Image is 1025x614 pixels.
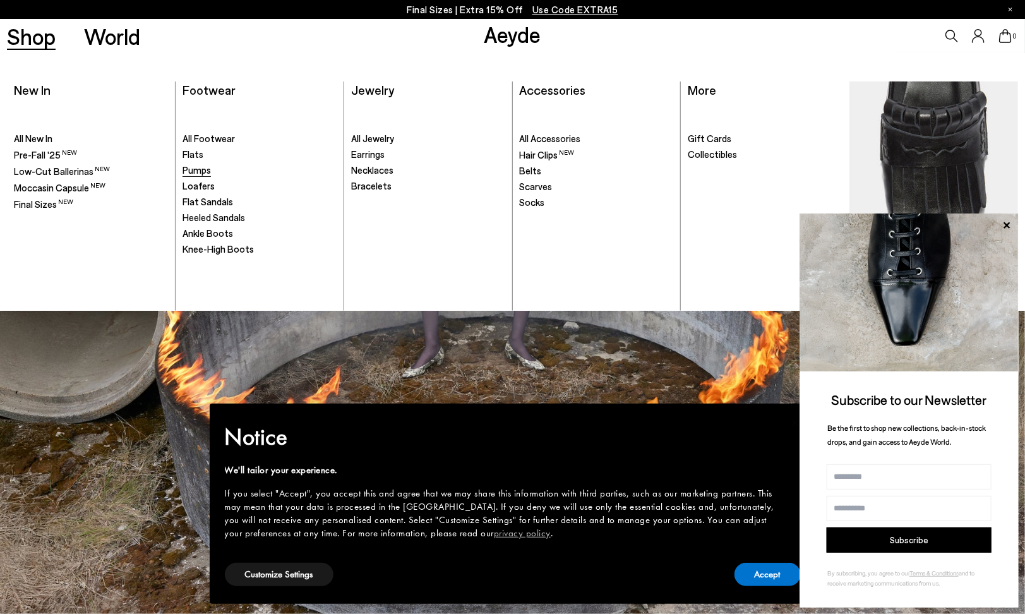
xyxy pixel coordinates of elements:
[183,227,336,240] a: Ankle Boots
[827,423,986,447] span: Be the first to shop new collections, back-in-stock drops, and gain access to Aeyde World.
[688,82,716,97] a: More
[351,133,505,145] a: All Jewelry
[520,133,581,144] span: All Accessories
[183,180,215,191] span: Loafers
[832,392,987,407] span: Subscribe to our Newsletter
[909,569,959,577] a: Terms & Conditions
[688,148,842,161] a: Collectibles
[14,198,73,210] span: Final Sizes
[14,165,167,178] a: Low-Cut Ballerinas
[688,148,737,160] span: Collectibles
[520,82,586,97] a: Accessories
[183,164,336,177] a: Pumps
[183,180,336,193] a: Loafers
[351,82,394,97] a: Jewelry
[800,214,1019,371] img: ca3f721fb6ff708a270709c41d776025.jpg
[14,133,167,145] a: All New In
[827,569,909,577] span: By subscribing, you agree to our
[351,180,505,193] a: Bracelets
[183,133,336,145] a: All Footwear
[688,133,842,145] a: Gift Cards
[520,165,673,178] a: Belts
[494,527,551,539] a: privacy policy
[850,81,1018,304] img: Mobile_e6eede4d-78b8-4bd1-ae2a-4197e375e133_900x.jpg
[688,133,731,144] span: Gift Cards
[225,464,781,477] div: We'll tailor your experience.
[351,133,394,144] span: All Jewelry
[999,29,1012,43] a: 0
[183,164,211,176] span: Pumps
[225,487,781,540] div: If you select "Accept", you accept this and agree that we may share this information with third p...
[183,133,235,144] span: All Footwear
[14,149,77,160] span: Pre-Fall '25
[734,563,801,586] button: Accept
[1012,33,1018,40] span: 0
[520,196,545,208] span: Socks
[183,212,245,223] span: Heeled Sandals
[14,82,51,97] a: New In
[7,25,56,47] a: Shop
[520,196,673,209] a: Socks
[520,181,673,193] a: Scarves
[351,148,385,160] span: Earrings
[183,148,336,161] a: Flats
[484,21,541,47] a: Aeyde
[14,182,105,193] span: Moccasin Capsule
[14,133,52,144] span: All New In
[520,165,542,176] span: Belts
[351,148,505,161] a: Earrings
[183,243,336,256] a: Knee-High Boots
[520,133,673,145] a: All Accessories
[351,164,393,176] span: Necklaces
[791,412,800,432] span: ×
[183,227,233,239] span: Ankle Boots
[781,407,811,438] button: Close this notice
[84,25,140,47] a: World
[225,421,781,454] h2: Notice
[520,148,673,162] a: Hair Clips
[183,82,236,97] a: Footwear
[14,166,110,177] span: Low-Cut Ballerinas
[827,527,992,553] button: Subscribe
[351,180,392,191] span: Bracelets
[183,212,336,224] a: Heeled Sandals
[520,149,575,160] span: Hair Clips
[14,181,167,195] a: Moccasin Capsule
[14,148,167,162] a: Pre-Fall '25
[850,81,1018,304] a: Moccasin Capsule
[532,4,618,15] span: Navigate to /collections/ss25-final-sizes
[183,196,233,207] span: Flat Sandals
[520,181,553,192] span: Scarves
[225,563,333,586] button: Customize Settings
[183,196,336,208] a: Flat Sandals
[183,148,203,160] span: Flats
[407,2,618,18] p: Final Sizes | Extra 15% Off
[183,243,254,255] span: Knee-High Boots
[351,164,505,177] a: Necklaces
[14,198,167,211] a: Final Sizes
